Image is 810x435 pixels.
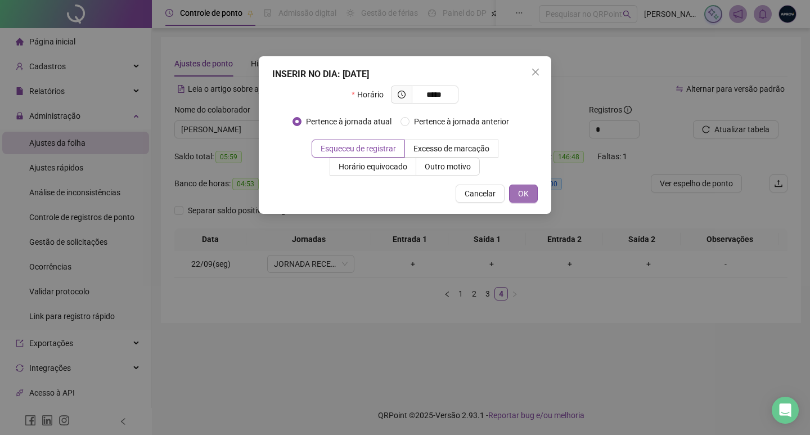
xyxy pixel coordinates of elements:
span: Cancelar [465,187,496,200]
div: INSERIR NO DIA : [DATE] [272,68,538,81]
span: Esqueceu de registrar [321,144,396,153]
span: Horário equivocado [339,162,407,171]
span: Pertence à jornada atual [301,115,396,128]
button: Cancelar [456,185,505,203]
label: Horário [352,86,390,104]
span: clock-circle [398,91,406,98]
span: close [531,68,540,77]
span: OK [518,187,529,200]
div: Open Intercom Messenger [772,397,799,424]
span: Pertence à jornada anterior [409,115,514,128]
button: OK [509,185,538,203]
span: Outro motivo [425,162,471,171]
span: Excesso de marcação [413,144,489,153]
button: Close [526,63,544,81]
